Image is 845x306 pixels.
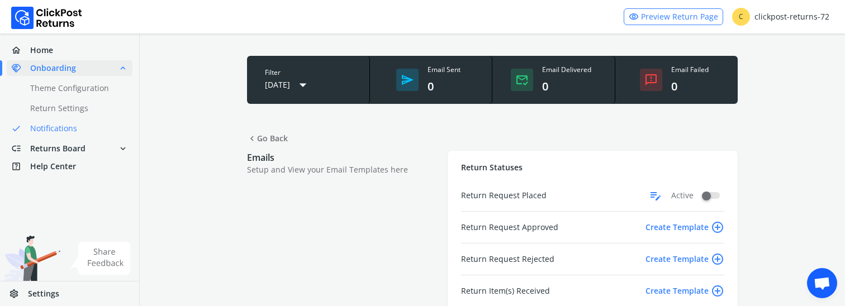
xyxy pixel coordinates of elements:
[461,254,554,265] span: Return Request Rejected
[461,222,558,233] span: Return Request Approved
[7,101,146,116] a: Return Settings
[428,79,461,94] div: 0
[256,68,360,77] div: Filter
[11,7,82,29] img: Logo
[542,65,591,74] div: Email Delivered
[624,8,723,25] a: visibilityPreview Return Page
[671,79,709,94] div: 0
[645,250,724,268] span: Create Template
[247,131,288,146] span: Go Back
[7,42,132,58] a: homeHome
[645,218,724,236] span: Create Template
[461,162,724,173] p: Return Statuses
[732,8,750,26] span: C
[629,9,639,25] span: visibility
[295,75,311,95] span: arrow_drop_down
[256,75,360,95] button: [DATE]arrow_drop_down
[645,282,724,300] span: Create Template
[30,45,53,56] span: Home
[28,288,59,299] span: Settings
[70,242,131,275] img: share feedback
[11,60,30,76] span: handshake
[671,65,709,74] div: Email Failed
[711,218,724,236] span: add_circle_outline
[7,159,132,174] a: help_centerHelp Center
[11,42,30,58] span: home
[7,80,146,96] a: Theme Configuration
[11,121,21,136] span: done
[542,79,591,94] div: 0
[711,282,724,300] span: add_circle_outline
[247,131,257,146] span: chevron_left
[247,164,436,175] p: Setup and View your Email Templates here
[247,151,436,164] p: Emails
[11,141,30,156] span: low_priority
[30,161,76,172] span: Help Center
[11,159,30,174] span: help_center
[671,190,694,201] span: Active
[649,187,662,204] span: edit_note
[711,250,724,268] span: add_circle_outline
[461,190,547,201] span: Return Request Placed
[461,285,550,297] span: Return Item(s) Received
[428,65,461,74] div: Email Sent
[732,8,829,26] div: clickpost-returns-72
[30,143,86,154] span: Returns Board
[118,60,128,76] span: expand_less
[118,141,128,156] span: expand_more
[807,268,837,298] div: Open chat
[9,286,28,302] span: settings
[7,121,146,136] a: doneNotifications
[30,63,76,74] span: Onboarding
